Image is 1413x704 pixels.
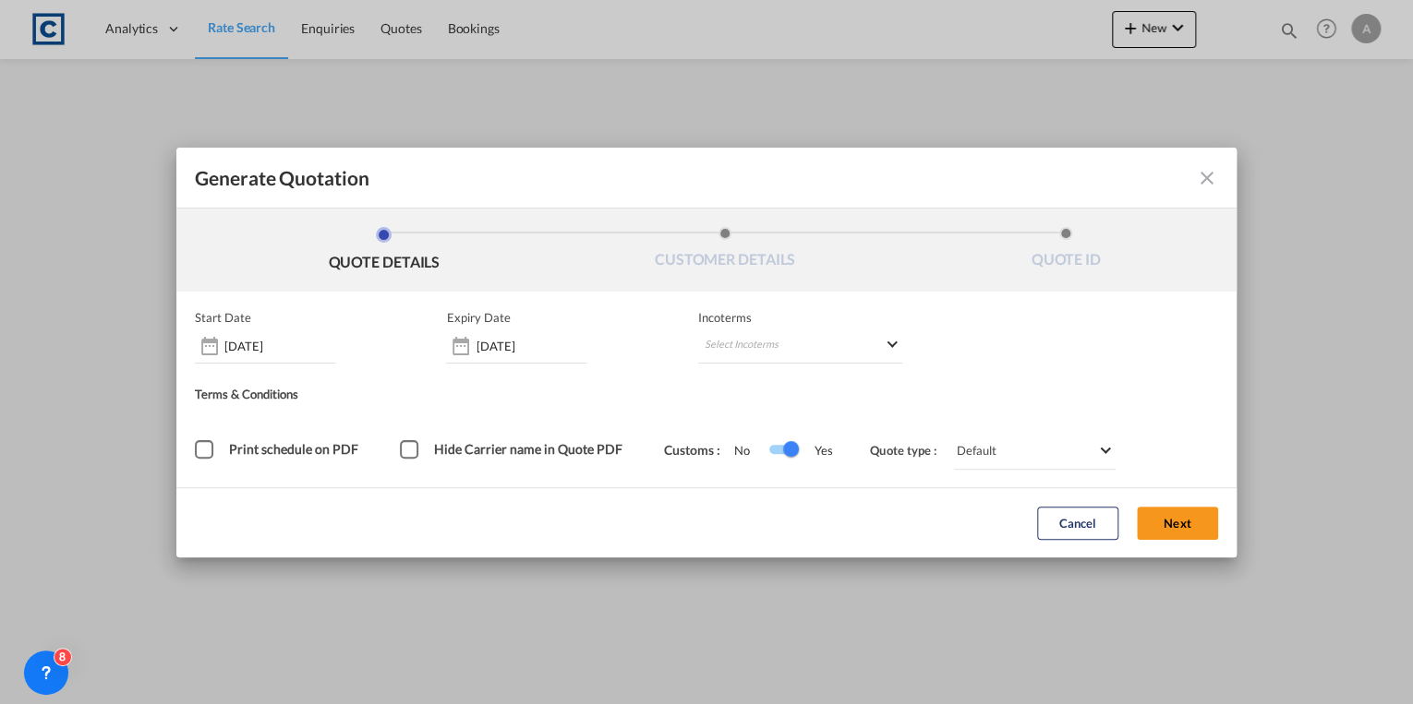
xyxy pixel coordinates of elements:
span: Generate Quotation [195,166,368,190]
md-checkbox: Hide Carrier name in Quote PDF [400,441,627,459]
button: Cancel [1037,507,1118,540]
button: Next [1137,507,1218,540]
p: Start Date [195,310,251,325]
span: No [734,443,768,458]
li: QUOTE DETAILS [213,227,554,277]
md-select: Select Incoterms [698,330,903,364]
p: Expiry Date [446,310,510,325]
li: QUOTE ID [896,227,1237,277]
span: Quote type : [870,443,949,458]
span: Yes [796,443,833,458]
input: Start date [224,339,335,353]
md-icon: icon-close fg-AAA8AD cursor m-0 [1196,167,1218,189]
md-switch: Switch 1 [768,436,796,464]
md-checkbox: Print schedule on PDF [195,441,363,459]
span: Hide Carrier name in Quote PDF [434,441,622,457]
div: Terms & Conditions [195,387,706,409]
span: Customs : [664,442,734,458]
span: Incoterms [698,310,903,325]
md-dialog: Generate QuotationQUOTE ... [176,148,1237,557]
span: Print schedule on PDF [229,441,358,457]
div: Default [956,443,996,458]
input: Expiry date [476,339,586,353]
li: CUSTOMER DETAILS [554,227,895,277]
